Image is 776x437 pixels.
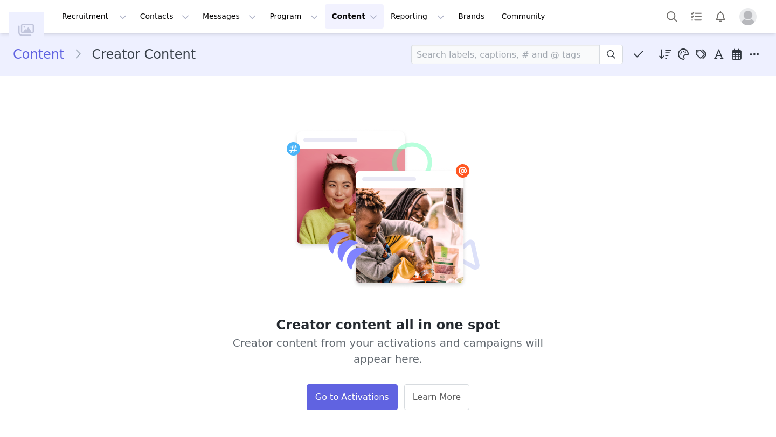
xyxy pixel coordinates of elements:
[660,4,684,29] button: Search
[709,4,732,29] button: Notifications
[56,4,133,29] button: Recruitment
[733,8,767,25] button: Profile
[384,4,451,29] button: Reporting
[13,45,74,64] a: Content
[452,4,494,29] a: Brands
[287,129,490,290] img: Creator content all in one spot
[404,384,469,410] a: Learn More
[739,8,757,25] img: placeholder-profile.jpg
[411,45,600,64] input: Search labels, captions, # and @ tags
[495,4,557,29] a: Community
[263,4,324,29] button: Program
[684,4,708,29] a: Tasks
[134,4,196,29] button: Contacts
[214,315,562,335] h1: Creator content all in one spot
[325,4,384,29] button: Content
[196,4,262,29] button: Messages
[307,384,398,410] button: Go to Activations
[214,335,562,367] span: Creator content from your activations and campaigns will appear here.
